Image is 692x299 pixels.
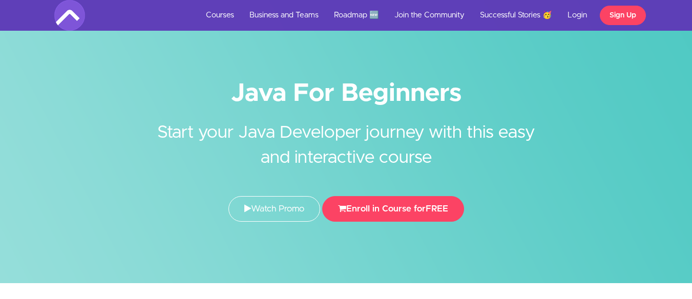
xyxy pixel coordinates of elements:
[228,196,320,222] a: Watch Promo
[426,204,448,213] span: FREE
[322,196,464,222] button: Enroll in Course forFREE
[154,105,538,170] h2: Start your Java Developer journey with this easy and interactive course
[54,82,638,105] h1: Java For Beginners
[600,6,646,25] a: Sign Up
